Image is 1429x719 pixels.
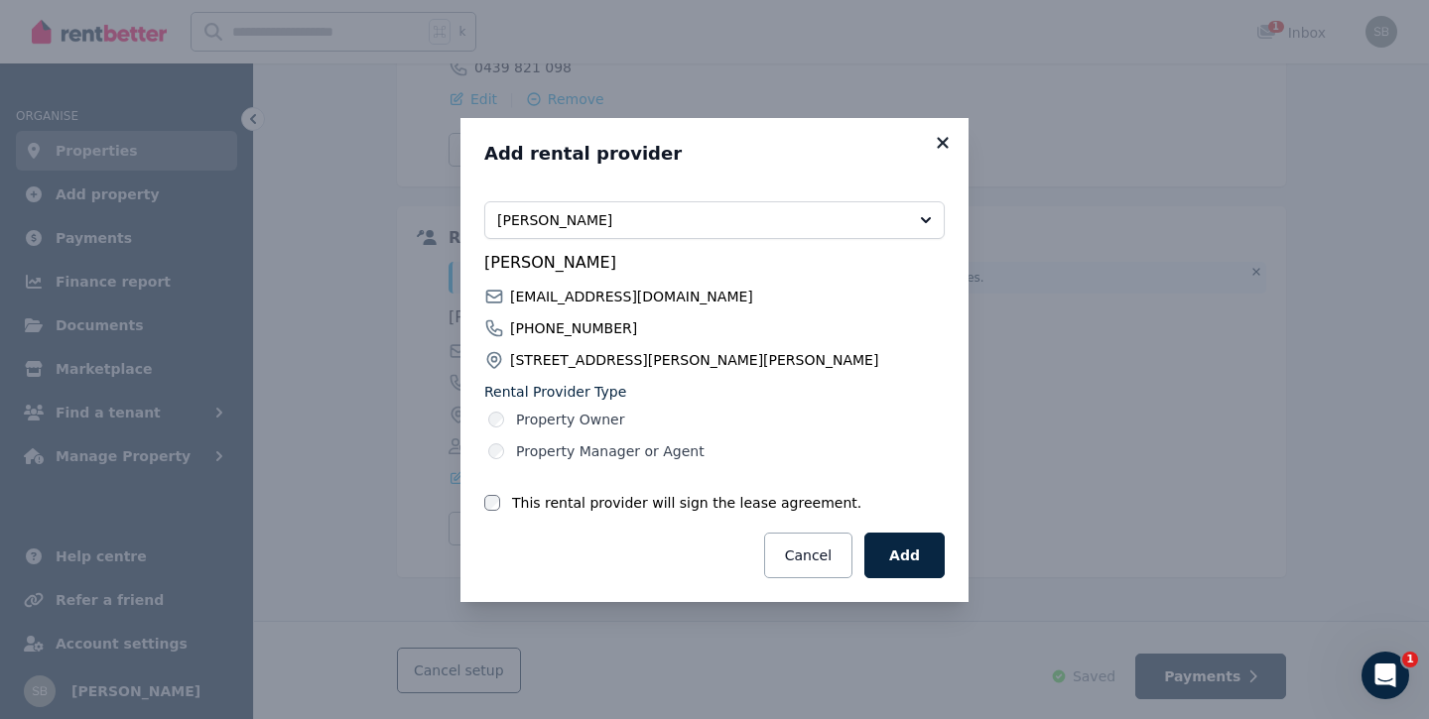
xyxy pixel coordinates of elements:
[510,318,637,338] span: [PHONE_NUMBER]
[516,441,705,461] label: Property Manager or Agent
[484,142,945,166] h3: Add rental provider
[512,493,861,513] label: This rental provider will sign the lease agreement.
[1402,652,1418,667] span: 1
[497,210,904,230] span: [PERSON_NAME]
[484,251,945,275] span: [PERSON_NAME]
[864,533,945,578] button: Add
[764,533,852,578] button: Cancel
[510,350,878,370] span: [STREET_ADDRESS][PERSON_NAME][PERSON_NAME]
[1362,652,1409,699] iframe: Intercom live chat
[516,410,624,429] label: Property Owner
[484,382,945,402] label: Rental Provider Type
[510,287,753,306] span: [EMAIL_ADDRESS][DOMAIN_NAME]
[484,201,945,239] button: [PERSON_NAME]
